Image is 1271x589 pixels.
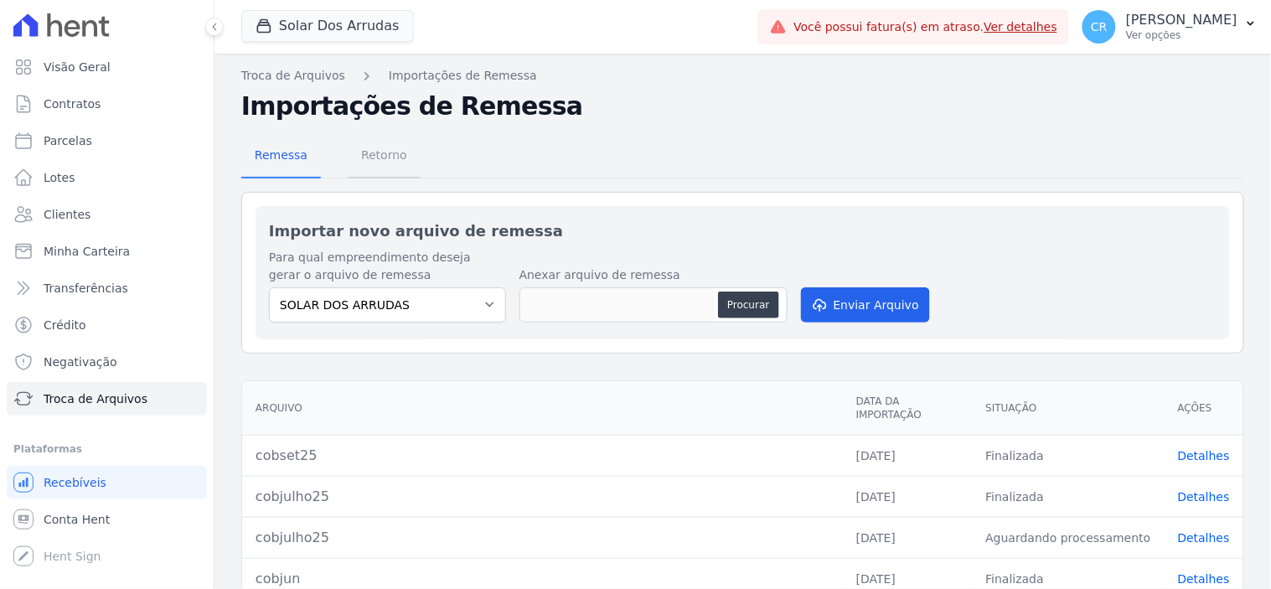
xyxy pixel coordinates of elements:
[256,528,829,548] div: cobjulho25
[241,135,321,178] a: Remessa
[1091,21,1108,33] span: CR
[973,435,1165,476] td: Finalizada
[973,517,1165,558] td: Aguardando processamento
[1178,531,1230,545] a: Detalhes
[843,435,973,476] td: [DATE]
[245,138,318,172] span: Remessa
[973,476,1165,517] td: Finalizada
[793,18,1057,36] span: Você possui fatura(s) em atraso.
[7,466,207,499] a: Recebíveis
[801,287,930,323] button: Enviar Arquivo
[973,381,1165,436] th: Situação
[44,206,90,223] span: Clientes
[256,446,829,466] div: cobset25
[1165,381,1243,436] th: Ações
[269,249,506,284] label: Para qual empreendimento deseja gerar o arquivo de remessa
[1126,12,1237,28] p: [PERSON_NAME]
[7,382,207,416] a: Troca de Arquivos
[7,235,207,268] a: Minha Carteira
[7,87,207,121] a: Contratos
[7,198,207,231] a: Clientes
[843,517,973,558] td: [DATE]
[843,476,973,517] td: [DATE]
[44,59,111,75] span: Visão Geral
[519,266,788,284] label: Anexar arquivo de remessa
[44,474,106,491] span: Recebíveis
[718,292,778,318] button: Procurar
[44,354,117,370] span: Negativação
[1178,572,1230,586] a: Detalhes
[1069,3,1271,50] button: CR [PERSON_NAME] Ver opções
[256,569,829,589] div: cobjun
[1126,28,1237,42] p: Ver opções
[348,135,421,178] a: Retorno
[241,67,345,85] a: Troca de Arquivos
[241,10,414,42] button: Solar Dos Arrudas
[389,67,537,85] a: Importações de Remessa
[7,124,207,158] a: Parcelas
[241,135,421,178] nav: Tab selector
[7,345,207,379] a: Negativação
[7,50,207,84] a: Visão Geral
[44,243,130,260] span: Minha Carteira
[256,487,829,507] div: cobjulho25
[241,91,1244,121] h2: Importações de Remessa
[13,439,200,459] div: Plataformas
[7,308,207,342] a: Crédito
[7,271,207,305] a: Transferências
[242,381,843,436] th: Arquivo
[1178,490,1230,504] a: Detalhes
[44,169,75,186] span: Lotes
[269,220,1217,242] h2: Importar novo arquivo de remessa
[351,138,417,172] span: Retorno
[984,20,1058,34] a: Ver detalhes
[7,503,207,536] a: Conta Hent
[44,390,147,407] span: Troca de Arquivos
[44,511,110,528] span: Conta Hent
[44,317,86,333] span: Crédito
[7,161,207,194] a: Lotes
[1178,449,1230,462] a: Detalhes
[44,132,92,149] span: Parcelas
[44,280,128,297] span: Transferências
[44,96,101,112] span: Contratos
[843,381,973,436] th: Data da Importação
[241,67,1244,85] nav: Breadcrumb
